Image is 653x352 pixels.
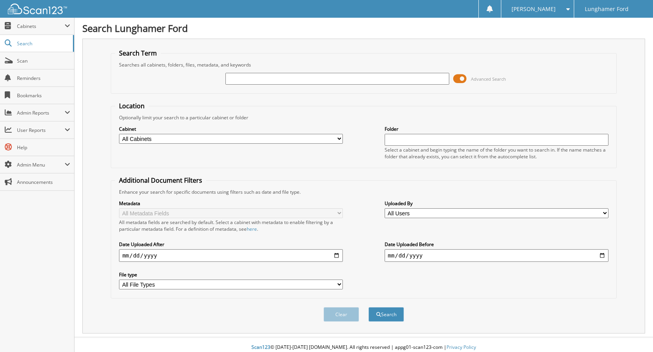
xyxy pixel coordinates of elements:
[119,271,343,278] label: File type
[17,161,65,168] span: Admin Menu
[17,144,70,151] span: Help
[17,23,65,30] span: Cabinets
[512,7,556,11] span: [PERSON_NAME]
[115,114,612,121] div: Optionally limit your search to a particular cabinet or folder
[115,61,612,68] div: Searches all cabinets, folders, files, metadata, and keywords
[119,126,343,132] label: Cabinet
[17,40,69,47] span: Search
[119,241,343,248] label: Date Uploaded After
[585,7,629,11] span: Lunghamer Ford
[251,344,270,350] span: Scan123
[17,75,70,82] span: Reminders
[385,126,608,132] label: Folder
[324,307,359,322] button: Clear
[115,189,612,195] div: Enhance your search for specific documents using filters such as date and file type.
[119,249,343,262] input: start
[471,76,506,82] span: Advanced Search
[385,249,608,262] input: end
[385,200,608,207] label: Uploaded By
[385,241,608,248] label: Date Uploaded Before
[247,226,257,232] a: here
[115,102,149,110] legend: Location
[119,219,343,232] div: All metadata fields are searched by default. Select a cabinet with metadata to enable filtering b...
[17,92,70,99] span: Bookmarks
[115,49,161,57] legend: Search Term
[17,127,65,133] span: User Reports
[8,4,67,14] img: scan123-logo-white.svg
[82,22,645,35] h1: Search Lunghamer Ford
[119,200,343,207] label: Metadata
[17,179,70,185] span: Announcements
[17,57,70,64] span: Scan
[446,344,476,350] a: Privacy Policy
[17,109,65,116] span: Admin Reports
[385,146,608,160] div: Select a cabinet and begin typing the name of the folder you want to search in. If the name match...
[368,307,404,322] button: Search
[115,176,206,185] legend: Additional Document Filters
